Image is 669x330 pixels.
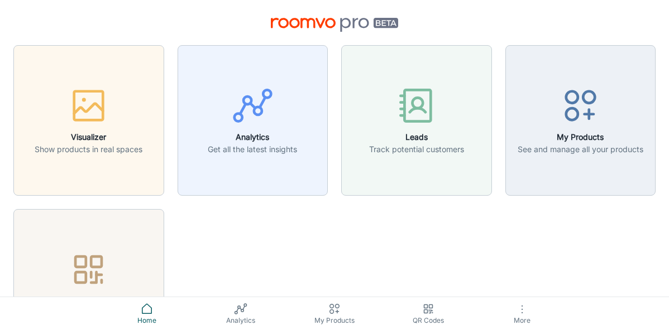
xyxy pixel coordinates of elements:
a: AnalyticsGet all the latest insights [178,114,328,125]
button: LeadsTrack potential customers [341,45,492,196]
a: Home [100,297,194,330]
h6: Analytics [208,131,297,143]
p: Track potential customers [369,143,464,156]
button: VisualizerShow products in real spaces [13,45,164,196]
button: More [475,297,569,330]
span: My Products [294,316,375,326]
a: My Products [288,297,381,330]
p: Show products in real spaces [35,143,142,156]
button: My ProductsSee and manage all your products [505,45,656,196]
h6: QR Codes [25,295,153,307]
a: QR CodesLaunch Roomvo from your samples [13,278,164,289]
span: QR Codes [388,316,469,326]
img: Roomvo PRO Beta [271,18,399,32]
a: QR Codes [381,297,475,330]
span: More [482,316,562,324]
h6: Visualizer [35,131,142,143]
button: AnalyticsGet all the latest insights [178,45,328,196]
h6: Leads [369,131,464,143]
h6: My Products [518,131,643,143]
p: See and manage all your products [518,143,643,156]
a: Analytics [194,297,288,330]
p: Get all the latest insights [208,143,297,156]
a: My ProductsSee and manage all your products [505,114,656,125]
span: Home [107,316,187,326]
a: LeadsTrack potential customers [341,114,492,125]
span: Analytics [200,316,281,326]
